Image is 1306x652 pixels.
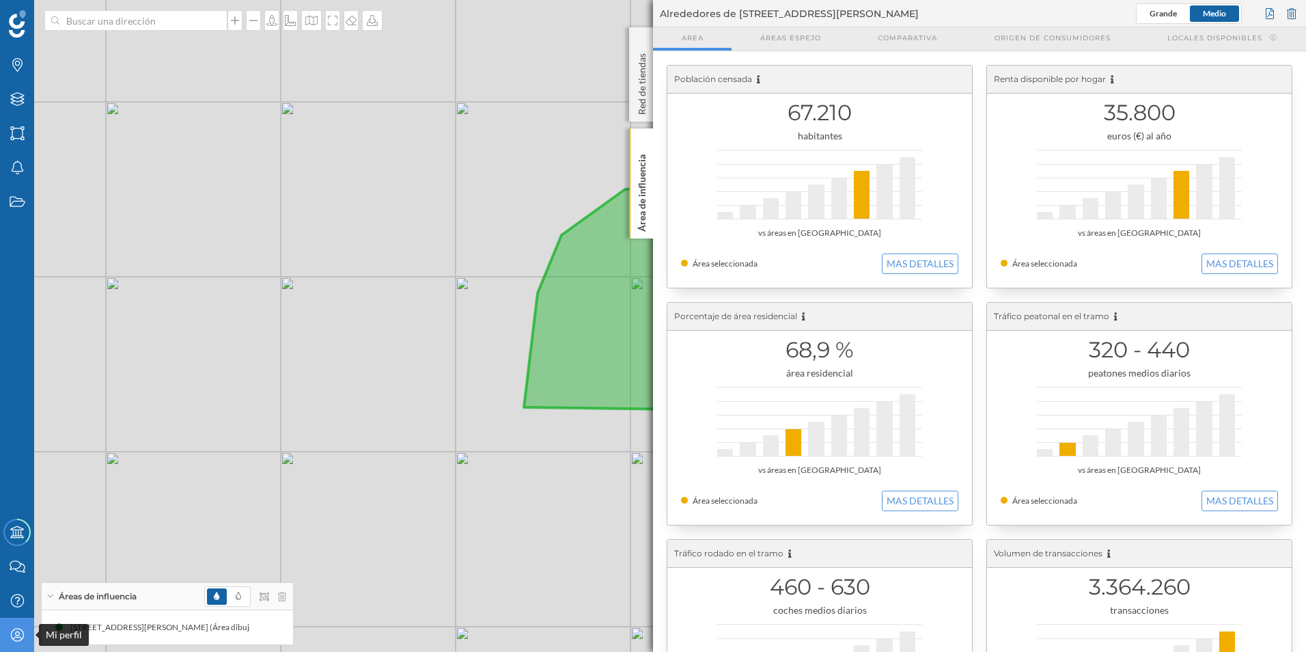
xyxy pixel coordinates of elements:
div: vs áreas en [GEOGRAPHIC_DATA] [1001,226,1278,240]
div: coches medios diarios [681,603,958,617]
div: vs áreas en [GEOGRAPHIC_DATA] [681,226,958,240]
div: euros (€) al año [1001,129,1278,143]
span: Medio [1203,8,1226,18]
h1: 67.210 [681,100,958,126]
h1: 35.800 [1001,100,1278,126]
span: Comparativa [878,33,937,43]
button: MAS DETALLES [882,491,958,511]
div: habitantes [681,129,958,143]
div: Mi perfil [39,624,89,646]
span: Area [682,33,704,43]
img: Geoblink Logo [9,10,26,38]
div: Renta disponible por hogar [987,66,1292,94]
h1: 460 - 630 [681,574,958,600]
span: Áreas espejo [760,33,821,43]
span: Alrededores de [STREET_ADDRESS][PERSON_NAME] [660,7,919,21]
span: Origen de consumidores [995,33,1111,43]
button: MAS DETALLES [1201,254,1278,274]
span: Área seleccionada [1012,258,1077,269]
button: MAS DETALLES [1201,491,1278,511]
div: peatones medios diarios [1001,366,1278,380]
div: transacciones [1001,603,1278,617]
p: Red de tiendas [635,48,649,115]
div: [STREET_ADDRESS][PERSON_NAME] (Área dibujada) [70,621,272,634]
span: Grande [1150,8,1177,18]
div: vs áreas en [GEOGRAPHIC_DATA] [681,463,958,477]
h1: 320 - 440 [1001,337,1278,363]
span: Área seleccionada [693,258,758,269]
div: vs áreas en [GEOGRAPHIC_DATA] [1001,463,1278,477]
span: Áreas de influencia [59,590,137,603]
button: MAS DETALLES [882,254,958,274]
div: Población censada [667,66,972,94]
div: Volumen de transacciones [987,540,1292,568]
h1: 68,9 % [681,337,958,363]
div: Porcentaje de área residencial [667,303,972,331]
div: área residencial [681,366,958,380]
span: Área seleccionada [693,495,758,506]
span: Soporte [27,10,76,22]
span: Locales disponibles [1167,33,1262,43]
div: Tráfico rodado en el tramo [667,540,972,568]
span: Área seleccionada [1012,495,1077,506]
div: Tráfico peatonal en el tramo [987,303,1292,331]
p: Área de influencia [635,149,649,232]
h1: 3.364.260 [1001,574,1278,600]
